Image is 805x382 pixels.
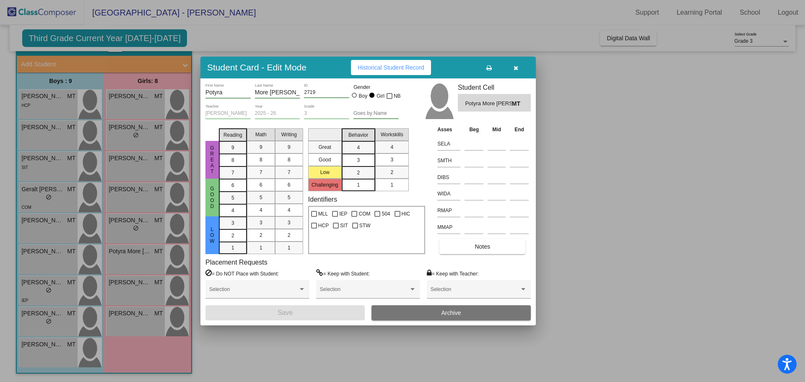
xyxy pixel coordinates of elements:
input: teacher [205,111,251,117]
span: 5 [231,194,234,202]
label: = Do NOT Place with Student: [205,269,279,278]
span: 8 [260,156,262,164]
input: assessment [437,154,460,167]
span: MT [512,99,524,108]
span: 7 [288,169,291,176]
span: 7 [231,169,234,177]
span: Great [208,145,216,174]
span: 5 [288,194,291,201]
span: 6 [260,181,262,189]
span: Behavior [348,131,368,139]
span: 3 [357,156,360,164]
span: 6 [288,181,291,189]
span: Potyra More [PERSON_NAME] [465,99,512,108]
th: Mid [486,125,508,134]
button: Save [205,305,365,320]
input: goes by name [353,111,399,117]
label: Placement Requests [205,258,267,266]
span: Workskills [381,131,403,138]
input: assessment [437,187,460,200]
th: Beg [462,125,486,134]
input: grade [304,111,349,117]
h3: Student Card - Edit Mode [207,62,306,73]
input: assessment [437,204,460,217]
div: Girl [376,92,384,100]
span: 7 [260,169,262,176]
mat-label: Gender [353,83,399,91]
span: Low [208,226,216,244]
span: 504 [382,209,390,219]
th: End [508,125,531,134]
span: 9 [288,143,291,151]
span: STW [359,221,371,231]
th: Asses [435,125,462,134]
label: = Keep with Student: [316,269,370,278]
span: 3 [231,219,234,227]
span: COM [358,209,370,219]
button: Historical Student Record [351,60,431,75]
span: 2 [288,231,291,239]
div: Boy [358,92,368,100]
span: 5 [260,194,262,201]
h3: Student Cell [458,83,531,91]
span: 8 [231,156,234,164]
span: 2 [390,169,393,176]
input: assessment [437,138,460,150]
input: Enter ID [304,90,349,96]
span: 4 [357,144,360,151]
span: 1 [357,181,360,189]
span: 9 [231,144,234,151]
span: HCP [318,221,329,231]
span: 2 [260,231,262,239]
span: HIC [402,209,410,219]
span: MLL [318,209,328,219]
span: Historical Student Record [358,64,424,71]
span: 1 [390,181,393,189]
span: Archive [441,309,461,316]
span: Writing [281,131,297,138]
span: 9 [260,143,262,151]
input: year [255,111,300,117]
span: Reading [223,131,242,139]
span: Good [208,186,216,209]
span: 2 [231,232,234,239]
span: 4 [390,143,393,151]
span: 3 [288,219,291,226]
span: 4 [288,206,291,214]
input: assessment [437,171,460,184]
span: Save [278,309,293,316]
span: 2 [357,169,360,177]
span: 1 [260,244,262,252]
label: Identifiers [308,195,337,203]
button: Notes [439,239,525,254]
span: 8 [288,156,291,164]
span: 1 [288,244,291,252]
span: 4 [231,207,234,214]
span: 1 [231,244,234,252]
span: Math [255,131,267,138]
span: 3 [390,156,393,164]
label: = Keep with Teacher: [427,269,479,278]
span: 6 [231,182,234,189]
span: NB [394,91,401,101]
span: 4 [260,206,262,214]
button: Archive [371,305,531,320]
span: SIT [340,221,348,231]
span: 3 [260,219,262,226]
span: IEP [339,209,347,219]
span: Notes [475,243,490,250]
input: assessment [437,221,460,234]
